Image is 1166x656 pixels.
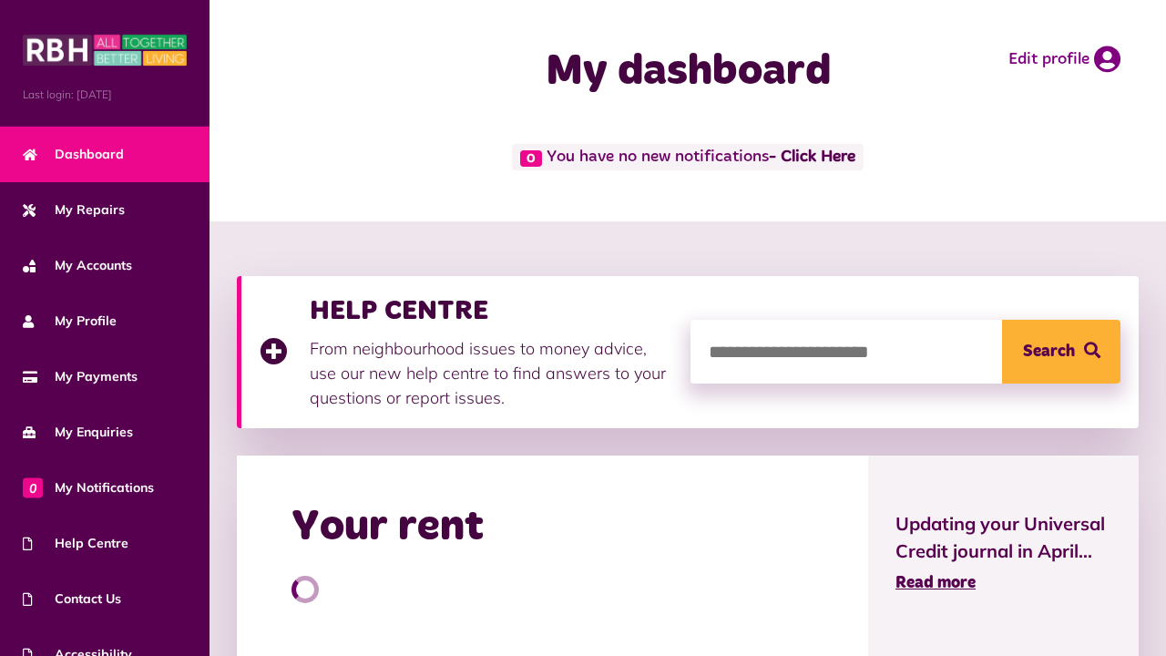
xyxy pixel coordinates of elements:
[23,534,128,553] span: Help Centre
[23,423,133,442] span: My Enquiries
[23,367,138,386] span: My Payments
[23,87,187,103] span: Last login: [DATE]
[23,256,132,275] span: My Accounts
[23,312,117,331] span: My Profile
[895,510,1111,565] span: Updating your Universal Credit journal in April...
[23,32,187,68] img: MyRBH
[1002,320,1120,384] button: Search
[310,336,672,410] p: From neighbourhood issues to money advice, use our new help centre to find answers to your questi...
[467,46,909,98] h1: My dashboard
[520,150,542,167] span: 0
[291,501,484,554] h2: Your rent
[23,478,154,497] span: My Notifications
[512,144,863,170] span: You have no new notifications
[895,510,1111,596] a: Updating your Universal Credit journal in April... Read more
[895,575,976,591] span: Read more
[310,294,672,327] h3: HELP CENTRE
[1008,46,1120,73] a: Edit profile
[23,477,43,497] span: 0
[769,149,855,166] a: - Click Here
[23,200,125,220] span: My Repairs
[1023,320,1075,384] span: Search
[23,589,121,609] span: Contact Us
[23,145,124,164] span: Dashboard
